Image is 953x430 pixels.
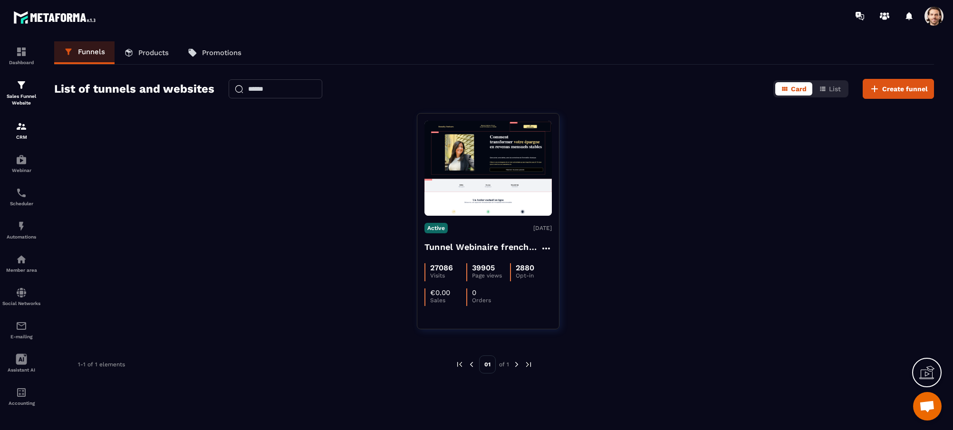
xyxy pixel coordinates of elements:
[16,220,27,232] img: automations
[499,361,509,368] p: of 1
[430,288,450,297] p: €0.00
[2,39,40,72] a: formationformationDashboard
[13,9,99,26] img: logo
[78,48,105,56] p: Funnels
[2,180,40,213] a: schedulerschedulerScheduler
[863,79,934,99] button: Create funnel
[2,147,40,180] a: automationsautomationsWebinar
[54,41,115,64] a: Funnels
[2,72,40,114] a: formationformationSales Funnel Website
[2,367,40,373] p: Assistant AI
[775,82,812,96] button: Card
[882,84,928,94] span: Create funnel
[16,187,27,199] img: scheduler
[424,121,552,216] img: image
[16,121,27,132] img: formation
[2,268,40,273] p: Member area
[2,334,40,339] p: E-mailing
[202,48,241,57] p: Promotions
[2,201,40,206] p: Scheduler
[2,346,40,380] a: Assistant AI
[138,48,169,57] p: Products
[524,360,533,369] img: next
[16,254,27,265] img: automations
[472,272,510,279] p: Page views
[2,301,40,306] p: Social Networks
[16,320,27,332] img: email
[2,234,40,239] p: Automations
[178,41,251,64] a: Promotions
[479,355,496,373] p: 01
[16,287,27,298] img: social-network
[2,280,40,313] a: social-networksocial-networkSocial Networks
[54,79,214,98] h2: List of tunnels and websites
[472,297,508,304] p: Orders
[430,297,466,304] p: Sales
[16,79,27,91] img: formation
[2,60,40,65] p: Dashboard
[430,263,453,272] p: 27086
[913,392,942,420] div: Open chat
[424,240,540,254] h4: Tunnel Webinaire frenchy partners
[2,247,40,280] a: automationsautomationsMember area
[2,93,40,106] p: Sales Funnel Website
[813,82,847,96] button: List
[2,313,40,346] a: emailemailE-mailing
[2,213,40,247] a: automationsautomationsAutomations
[467,360,476,369] img: prev
[2,380,40,413] a: accountantaccountantAccounting
[430,272,466,279] p: Visits
[516,263,534,272] p: 2880
[115,41,178,64] a: Products
[472,288,476,297] p: 0
[78,361,125,368] p: 1-1 of 1 elements
[533,225,552,231] p: [DATE]
[2,168,40,173] p: Webinar
[791,85,807,93] span: Card
[16,387,27,398] img: accountant
[2,134,40,140] p: CRM
[829,85,841,93] span: List
[2,401,40,406] p: Accounting
[424,223,448,233] p: Active
[472,263,495,272] p: 39905
[16,154,27,165] img: automations
[512,360,521,369] img: next
[516,272,552,279] p: Opt-in
[2,114,40,147] a: formationformationCRM
[16,46,27,57] img: formation
[455,360,464,369] img: prev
